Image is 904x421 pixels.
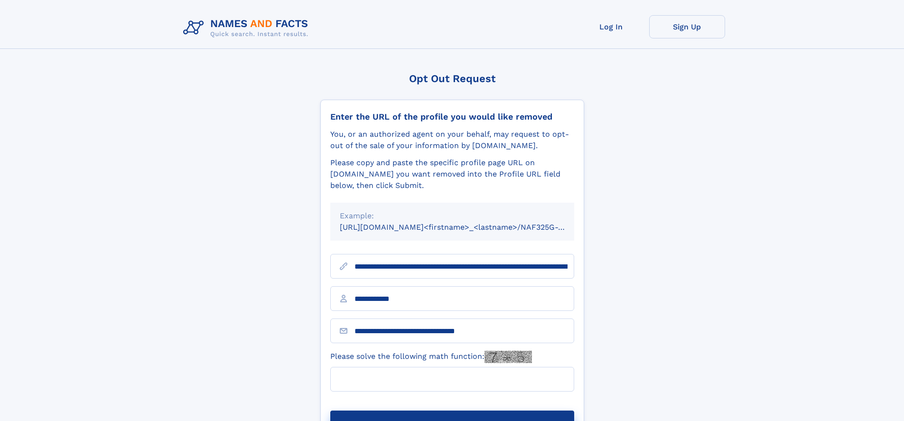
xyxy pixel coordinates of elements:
[330,129,574,151] div: You, or an authorized agent on your behalf, may request to opt-out of the sale of your informatio...
[330,157,574,191] div: Please copy and paste the specific profile page URL on [DOMAIN_NAME] you want removed into the Pr...
[649,15,725,38] a: Sign Up
[330,351,532,363] label: Please solve the following math function:
[320,73,584,84] div: Opt Out Request
[573,15,649,38] a: Log In
[340,223,592,232] small: [URL][DOMAIN_NAME]<firstname>_<lastname>/NAF325G-xxxxxxxx
[330,112,574,122] div: Enter the URL of the profile you would like removed
[340,210,565,222] div: Example:
[179,15,316,41] img: Logo Names and Facts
